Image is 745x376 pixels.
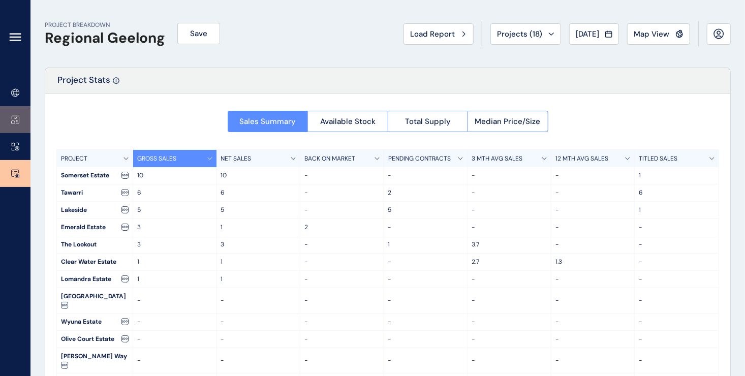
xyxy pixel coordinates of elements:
p: - [472,189,547,197]
p: 10 [221,171,296,180]
p: 1 [639,171,715,180]
p: - [304,318,380,326]
p: - [472,206,547,214]
button: Sales Summary [228,111,308,132]
div: [PERSON_NAME] Way [57,348,133,373]
p: 5 [388,206,463,214]
span: Map View [634,29,669,39]
p: TITLED SALES [639,154,677,163]
p: - [388,335,463,343]
p: 3 [221,240,296,249]
p: - [304,356,380,365]
p: - [304,335,380,343]
p: - [221,318,296,326]
div: Lomandra Estate [57,271,133,288]
p: - [639,258,715,266]
p: - [472,356,547,365]
p: 1 [221,258,296,266]
p: - [639,335,715,343]
p: - [555,206,631,214]
p: - [472,296,547,305]
p: 1 [639,206,715,214]
p: PENDING CONTRACTS [388,154,451,163]
p: - [555,335,631,343]
p: - [388,223,463,232]
p: - [137,356,212,365]
p: 6 [221,189,296,197]
p: 1.3 [555,258,631,266]
button: Total Supply [388,111,468,132]
button: Load Report [403,23,474,45]
p: PROJECT BREAKDOWN [45,21,165,29]
p: 1 [137,275,212,284]
p: - [639,356,715,365]
span: Save [190,28,207,39]
p: 1 [137,258,212,266]
div: Olive Court Estate [57,331,133,348]
p: 2 [304,223,380,232]
p: - [555,189,631,197]
p: - [555,356,631,365]
p: 6 [137,189,212,197]
p: - [555,171,631,180]
div: The Lookout [57,236,133,253]
h1: Regional Geelong [45,29,165,47]
button: Median Price/Size [468,111,548,132]
p: - [472,335,547,343]
p: - [388,318,463,326]
p: 12 MTH AVG SALES [555,154,608,163]
p: BACK ON MARKET [304,154,355,163]
p: - [137,296,212,305]
p: - [555,275,631,284]
p: 3.7 [472,240,547,249]
p: - [304,296,380,305]
p: 1 [388,240,463,249]
p: 1 [221,275,296,284]
div: Lakeside [57,202,133,218]
p: - [221,296,296,305]
p: 5 [221,206,296,214]
p: - [388,296,463,305]
p: - [388,171,463,180]
p: Project Stats [57,74,110,93]
p: - [137,335,212,343]
p: - [639,240,715,249]
div: Somerset Estate [57,167,133,184]
p: PROJECT [61,154,87,163]
p: - [304,258,380,266]
button: Map View [627,23,690,45]
div: Clear Water Estate [57,254,133,270]
button: [DATE] [569,23,619,45]
p: - [137,318,212,326]
p: - [555,318,631,326]
span: Sales Summary [239,116,296,127]
p: - [472,223,547,232]
p: 2 [388,189,463,197]
p: 5 [137,206,212,214]
div: [GEOGRAPHIC_DATA] [57,288,133,313]
span: Total Supply [405,116,451,127]
p: NET SALES [221,154,252,163]
span: Projects ( 18 ) [497,29,542,39]
p: - [555,296,631,305]
p: - [555,223,631,232]
p: - [304,275,380,284]
p: GROSS SALES [137,154,176,163]
span: Load Report [410,29,455,39]
p: - [472,171,547,180]
p: 10 [137,171,212,180]
p: - [639,223,715,232]
span: [DATE] [576,29,599,39]
p: - [388,275,463,284]
p: - [472,275,547,284]
p: 6 [639,189,715,197]
button: Available Stock [307,111,388,132]
p: 3 MTH AVG SALES [472,154,522,163]
p: - [555,240,631,249]
p: - [639,275,715,284]
div: Tawarri [57,184,133,201]
p: 2.7 [472,258,547,266]
p: 1 [221,223,296,232]
span: Available Stock [320,116,376,127]
button: Save [177,23,220,44]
